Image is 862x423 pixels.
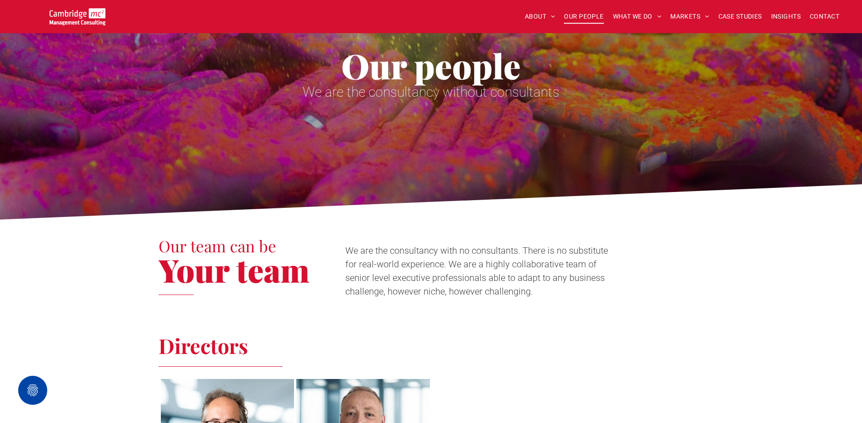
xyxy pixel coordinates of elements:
[50,10,105,19] a: Your Business Transformed | Cambridge Management Consulting
[714,10,767,24] a: CASE STUDIES
[345,245,608,297] span: We are the consultancy with no consultants. There is no substitute for real-world experience. We ...
[50,8,105,25] img: Go to Homepage
[341,43,521,88] span: Our people
[159,248,309,291] span: Your team
[520,10,560,24] a: ABOUT
[767,10,805,24] a: INSIGHTS
[559,10,608,24] a: OUR PEOPLE
[159,235,276,256] span: Our team can be
[303,84,559,100] span: We are the consultancy without consultants
[666,10,713,24] a: MARKETS
[805,10,844,24] a: CONTACT
[159,332,248,359] span: Directors
[608,10,666,24] a: WHAT WE DO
